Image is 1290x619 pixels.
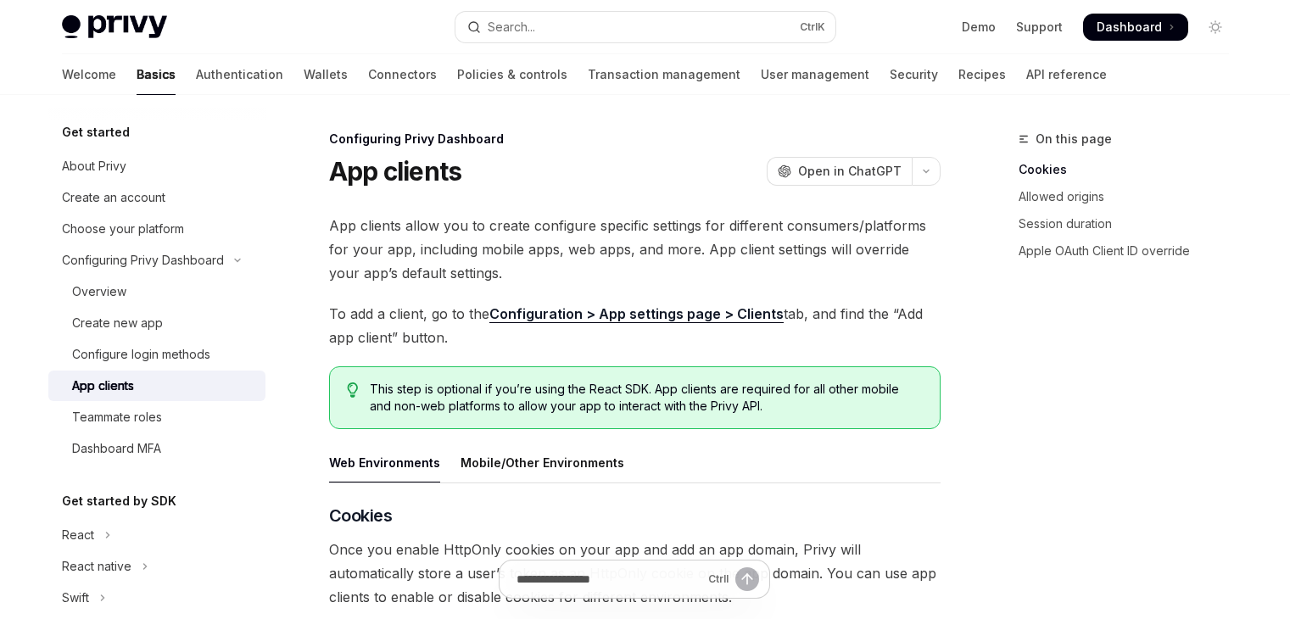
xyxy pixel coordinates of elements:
button: Open in ChatGPT [767,157,912,186]
a: Demo [962,19,996,36]
div: Configure login methods [72,344,210,365]
a: User management [761,54,869,95]
span: Ctrl K [800,20,825,34]
span: On this page [1036,129,1112,149]
div: Choose your platform [62,219,184,239]
a: API reference [1026,54,1107,95]
span: This step is optional if you’re using the React SDK. App clients are required for all other mobil... [370,381,922,415]
a: Dashboard [1083,14,1188,41]
div: Configuring Privy Dashboard [62,250,224,270]
a: About Privy [48,151,265,181]
a: Session duration [1019,210,1243,237]
span: Open in ChatGPT [798,163,902,180]
a: Security [890,54,938,95]
button: Toggle React section [48,520,265,550]
div: Web Environments [329,443,440,482]
a: Recipes [958,54,1006,95]
div: Swift [62,588,89,608]
div: Dashboard MFA [72,438,161,459]
div: Overview [72,282,126,302]
a: Create new app [48,308,265,338]
h5: Get started [62,122,130,142]
div: React [62,525,94,545]
button: Toggle React native section [48,551,265,582]
a: App clients [48,371,265,401]
a: Apple OAuth Client ID override [1019,237,1243,265]
svg: Tip [347,382,359,398]
h1: App clients [329,156,462,187]
div: Teammate roles [72,407,162,427]
div: Mobile/Other Environments [461,443,624,482]
img: light logo [62,15,167,39]
div: Create new app [72,313,163,333]
a: Welcome [62,54,116,95]
h5: Get started by SDK [62,491,176,511]
a: Choose your platform [48,214,265,244]
a: Support [1016,19,1063,36]
div: About Privy [62,156,126,176]
a: Basics [137,54,176,95]
span: Dashboard [1097,19,1162,36]
span: App clients allow you to create configure specific settings for different consumers/platforms for... [329,214,941,285]
button: Toggle dark mode [1202,14,1229,41]
a: Wallets [304,54,348,95]
a: Create an account [48,182,265,213]
a: Configuration > App settings page > Clients [489,305,784,323]
button: Open search [455,12,835,42]
span: To add a client, go to the tab, and find the “Add app client” button. [329,302,941,349]
a: Teammate roles [48,402,265,432]
a: Allowed origins [1019,183,1243,210]
button: Send message [735,567,759,591]
a: Configure login methods [48,339,265,370]
a: Policies & controls [457,54,567,95]
div: Create an account [62,187,165,208]
a: Connectors [368,54,437,95]
button: Toggle Swift section [48,583,265,613]
div: Configuring Privy Dashboard [329,131,941,148]
span: Once you enable HttpOnly cookies on your app and add an app domain, Privy will automatically stor... [329,538,941,609]
a: Dashboard MFA [48,433,265,464]
div: App clients [72,376,134,396]
a: Transaction management [588,54,740,95]
span: Cookies [329,504,393,527]
a: Authentication [196,54,283,95]
div: Search... [488,17,535,37]
button: Toggle Configuring Privy Dashboard section [48,245,265,276]
input: Ask a question... [517,560,701,598]
div: React native [62,556,131,577]
a: Cookies [1019,156,1243,183]
a: Overview [48,276,265,307]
